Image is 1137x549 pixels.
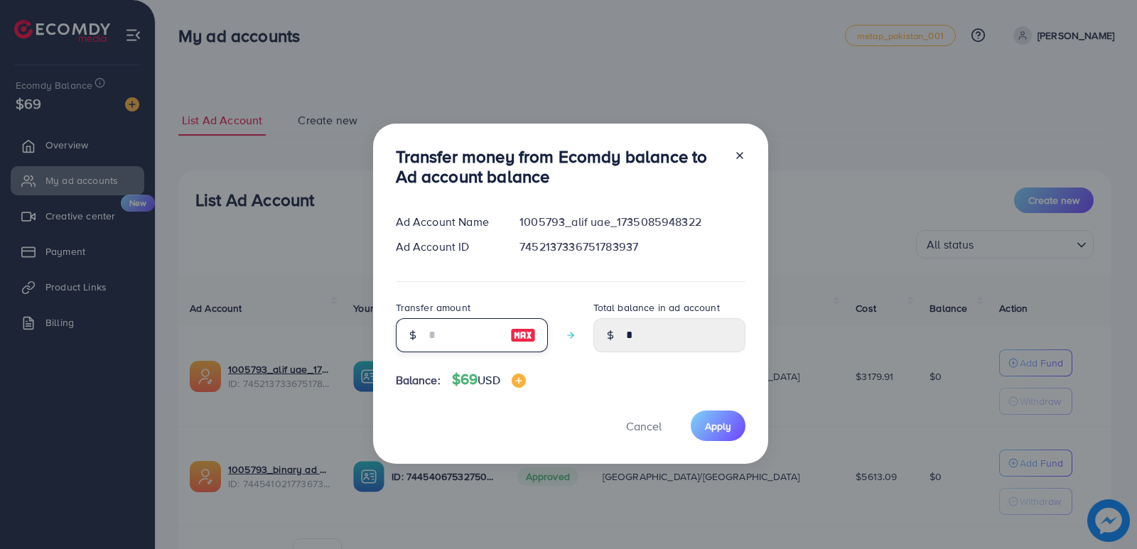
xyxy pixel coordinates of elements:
img: image [510,327,536,344]
h3: Transfer money from Ecomdy balance to Ad account balance [396,146,723,187]
label: Total balance in ad account [593,300,720,315]
h4: $69 [452,371,526,388]
span: Apply [705,419,731,433]
div: 1005793_alif uae_1735085948322 [508,214,756,230]
div: 7452137336751783937 [508,239,756,255]
div: Ad Account ID [384,239,509,255]
span: USD [478,372,500,388]
button: Cancel [608,411,679,441]
img: image [512,374,526,388]
label: Transfer amount [396,300,470,315]
div: Ad Account Name [384,214,509,230]
span: Balance: [396,372,441,388]
button: Apply [691,411,745,441]
span: Cancel [626,418,662,434]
